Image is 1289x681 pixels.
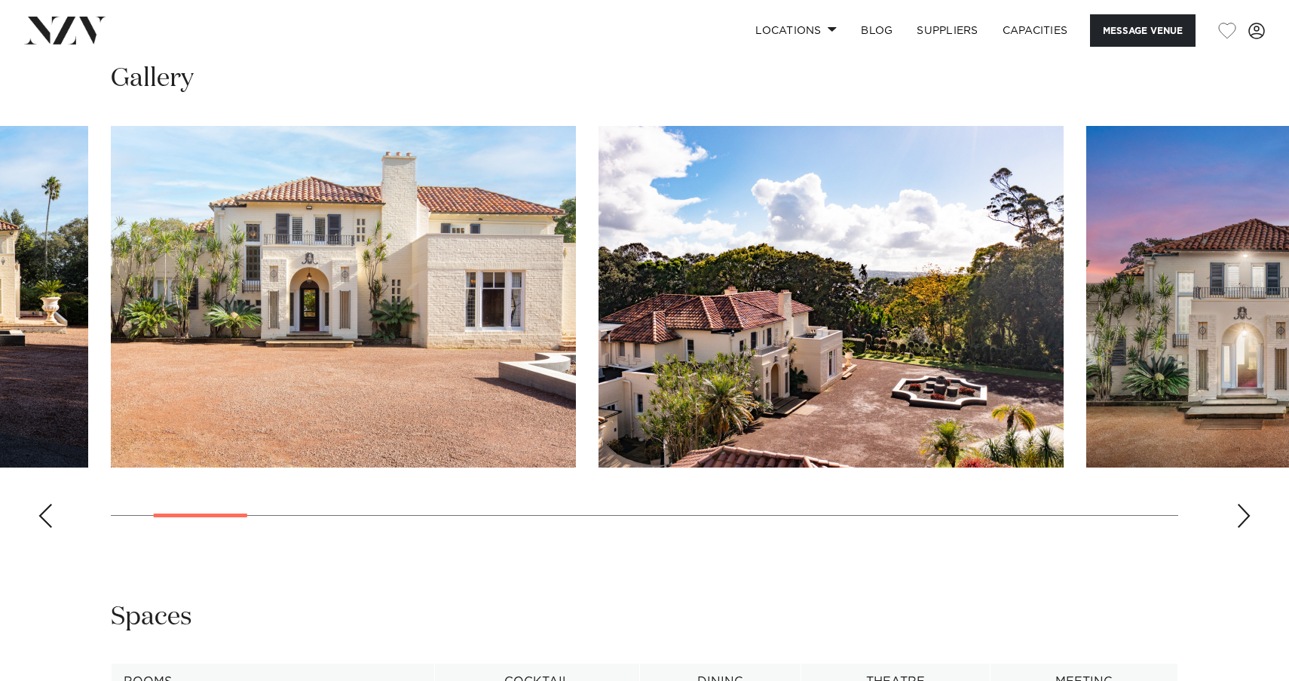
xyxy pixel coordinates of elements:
h2: Gallery [111,62,194,96]
button: Message Venue [1090,14,1196,47]
a: Locations [743,14,849,47]
swiper-slide: 3 / 25 [599,126,1064,468]
h2: Spaces [111,600,192,634]
a: BLOG [849,14,905,47]
img: nzv-logo.png [24,17,106,44]
a: Capacities [990,14,1080,47]
swiper-slide: 2 / 25 [111,126,576,468]
a: SUPPLIERS [905,14,990,47]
